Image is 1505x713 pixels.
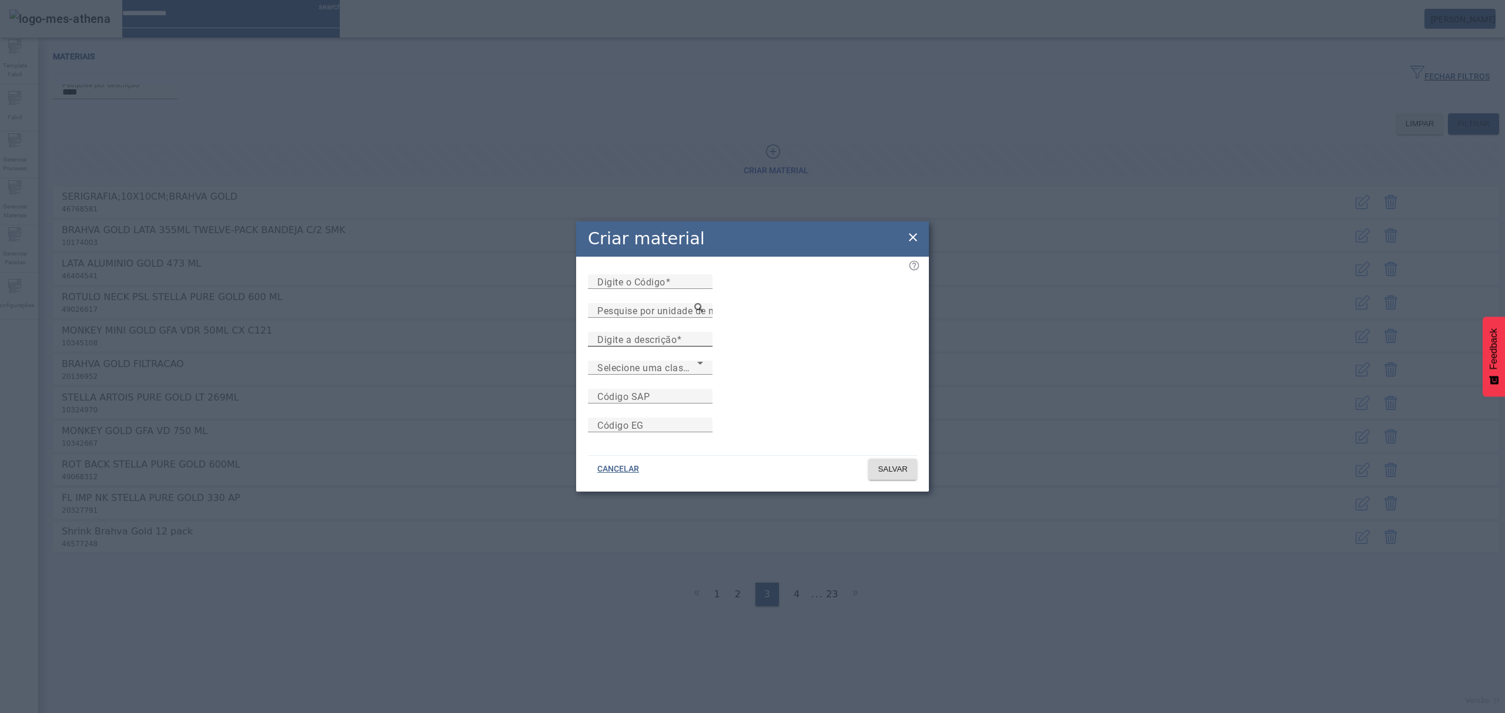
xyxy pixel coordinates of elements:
mat-label: Digite o Código [597,276,665,287]
span: SALVAR [878,463,908,475]
mat-label: Pesquise por unidade de medida [597,305,741,316]
h2: Criar material [588,226,705,251]
button: CANCELAR [588,459,648,480]
span: Feedback [1489,328,1499,369]
span: CANCELAR [597,463,639,475]
button: Feedback - Mostrar pesquisa [1483,317,1505,396]
span: Selecione uma classe [597,361,697,375]
button: SALVAR [868,459,917,480]
mat-label: Código SAP [597,391,650,402]
mat-label: Código EG [597,419,644,431]
input: Number [597,304,703,318]
mat-label: Digite a descrição [597,334,677,345]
